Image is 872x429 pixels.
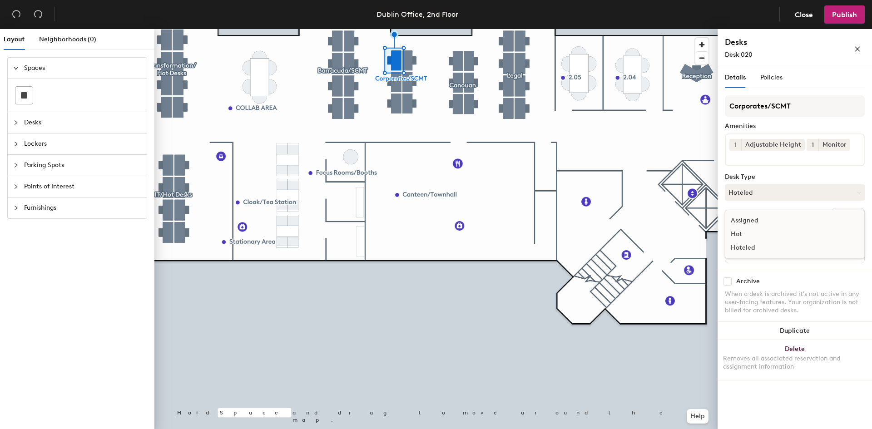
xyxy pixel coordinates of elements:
span: Close [795,10,813,19]
span: Parking Spots [24,155,141,176]
span: collapsed [13,205,19,211]
span: collapsed [13,163,19,168]
button: Publish [824,5,865,24]
span: collapsed [13,141,19,147]
button: Duplicate [718,322,872,340]
div: Desk Type [725,173,865,181]
div: Assigned [725,214,816,227]
span: Furnishings [24,197,141,218]
div: Archive [736,278,760,285]
button: Hoteled [725,184,865,201]
h4: Desks [725,36,825,48]
span: Desk 020 [725,51,753,59]
span: 1 [734,140,737,150]
button: Help [687,409,708,424]
span: Lockers [24,133,141,154]
button: Redo (⌘ + ⇧ + Z) [29,5,47,24]
div: Monitor [818,139,850,151]
span: Desks [24,112,141,133]
button: 1 [729,139,741,151]
button: DeleteRemoves all associated reservation and assignment information [718,340,872,380]
div: Amenities [725,123,865,130]
span: Layout [4,35,25,43]
span: Points of Interest [24,176,141,197]
div: Hoteled [725,241,816,255]
div: Removes all associated reservation and assignment information [723,355,867,371]
span: Policies [760,74,783,81]
span: undo [12,10,21,19]
span: Neighborhoods (0) [39,35,96,43]
div: When a desk is archived it's not active in any user-facing features. Your organization is not bil... [725,290,865,315]
span: collapsed [13,120,19,125]
div: Hot [725,227,816,241]
span: expanded [13,65,19,71]
button: Close [787,5,821,24]
span: collapsed [13,184,19,189]
span: Details [725,74,746,81]
button: Undo (⌘ + Z) [7,5,25,24]
button: 1 [807,139,818,151]
span: 1 [812,140,814,150]
span: Spaces [24,58,141,79]
div: Dublin Office, 2nd Floor [377,9,458,20]
div: Adjustable Height [741,139,805,151]
button: Ungroup [832,208,865,223]
span: close [854,46,861,52]
span: Publish [832,10,857,19]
